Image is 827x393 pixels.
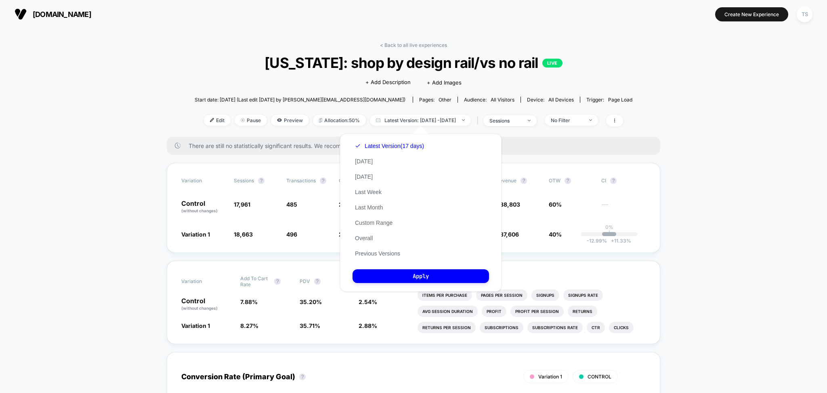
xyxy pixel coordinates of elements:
[549,201,562,208] span: 60%
[528,120,531,121] img: end
[586,97,632,103] div: Trigger:
[427,79,462,86] span: + Add Images
[418,306,478,317] li: Avg Session Duration
[299,374,306,380] button: ?
[240,275,270,287] span: Add To Cart Rate
[607,238,631,244] span: 11.33 %
[601,177,646,184] span: CI
[482,306,506,317] li: Profit
[500,201,520,208] span: 38,803
[376,118,380,122] img: calendar
[234,231,253,238] span: 18,663
[542,59,563,68] p: LIVE
[475,115,483,127] span: |
[181,200,226,214] p: Control
[359,298,377,305] span: 2.54 %
[549,177,593,184] span: OTW
[589,119,592,121] img: end
[300,278,310,284] span: PDV
[359,322,377,329] span: 2.88 %
[195,97,405,103] span: Start date: [DATE] (Last edit [DATE] by [PERSON_NAME][EMAIL_ADDRESS][DOMAIN_NAME])
[314,278,321,285] button: ?
[313,115,366,126] span: Allocation: 50%
[549,231,562,238] span: 40%
[181,298,232,311] p: Control
[380,42,447,48] a: < Back to all live experiences
[353,269,489,283] button: Apply
[320,177,326,184] button: ?
[353,204,385,211] button: Last Month
[300,322,320,329] span: 35.71 %
[510,306,564,317] li: Profit Per Session
[353,142,426,150] button: Latest Version(17 days)
[300,298,322,305] span: 35.20 %
[563,289,603,301] li: Signups Rate
[204,115,231,126] span: Edit
[353,173,375,180] button: [DATE]
[548,97,574,103] span: all devices
[235,115,267,126] span: Pause
[353,219,395,226] button: Custom Range
[609,322,634,333] li: Clicks
[611,238,614,244] span: +
[181,208,218,213] span: (without changes)
[531,289,559,301] li: Signups
[240,298,258,305] span: 7.88 %
[33,10,91,19] span: [DOMAIN_NAME]
[521,97,580,103] span: Device:
[286,201,297,208] span: 485
[365,78,411,87] span: + Add Description
[234,177,254,184] span: Sessions
[353,158,375,165] button: [DATE]
[370,115,471,126] span: Latest Version: [DATE] - [DATE]
[181,275,226,287] span: Variation
[286,231,297,238] span: 496
[794,6,815,23] button: TS
[353,235,375,242] button: Overall
[181,306,218,311] span: (without changes)
[181,231,210,238] span: Variation 1
[15,8,27,20] img: Visually logo
[462,119,465,121] img: end
[551,117,583,123] div: No Filter
[319,118,322,123] img: rebalance
[797,6,812,22] div: TS
[240,322,258,329] span: 8.27 %
[605,224,613,230] p: 0%
[234,201,250,208] span: 17,961
[353,250,403,257] button: Previous Versions
[189,142,644,149] span: There are still no statistically significant results. We recommend waiting a few more days
[286,177,316,184] span: Transactions
[521,177,527,184] button: ?
[418,275,646,281] p: Would like to see more reports?
[419,97,451,103] div: Pages:
[609,230,610,236] p: |
[588,374,611,380] span: CONTROL
[181,322,210,329] span: Variation 1
[538,374,562,380] span: Variation 1
[241,118,245,122] img: end
[480,322,523,333] li: Subscriptions
[587,322,605,333] li: Ctr
[274,278,281,285] button: ?
[527,322,583,333] li: Subscriptions Rate
[587,238,607,244] span: -12.99 %
[608,97,632,103] span: Page Load
[601,202,646,214] span: ---
[491,97,514,103] span: All Visitors
[610,177,617,184] button: ?
[439,97,451,103] span: other
[568,306,597,317] li: Returns
[181,177,226,184] span: Variation
[464,97,514,103] div: Audience:
[271,115,309,126] span: Preview
[489,118,522,124] div: sessions
[210,118,214,122] img: edit
[353,188,384,196] button: Last Week
[565,177,571,184] button: ?
[216,54,610,71] span: [US_STATE]: shop by design rail/vs no rail
[715,7,788,21] button: Create New Experience
[258,177,264,184] button: ?
[418,322,476,333] li: Returns Per Session
[12,8,94,21] button: [DOMAIN_NAME]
